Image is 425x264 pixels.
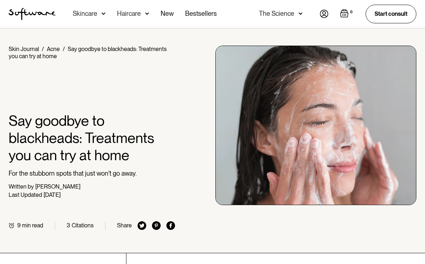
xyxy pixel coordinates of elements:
h1: Say goodbye to blackheads: Treatments you can try at home [9,112,175,164]
div: min read [22,222,43,229]
div: Share [117,222,132,229]
a: home [9,8,55,20]
div: Say goodbye to blackheads: Treatments you can try at home [9,46,167,60]
div: / [63,46,65,52]
div: The Science [259,10,294,17]
img: arrow down [102,10,106,17]
a: Skin Journal [9,46,39,52]
a: Start consult [366,5,416,23]
div: Last Updated [9,191,42,198]
img: twitter icon [138,221,146,230]
a: Open empty cart [340,9,354,19]
img: facebook icon [166,221,175,230]
div: [PERSON_NAME] [35,183,80,190]
div: Citations [72,222,94,229]
div: 3 [67,222,70,229]
div: Skincare [73,10,97,17]
div: Written by [9,183,34,190]
div: [DATE] [44,191,61,198]
img: arrow down [299,10,303,17]
div: Haircare [117,10,141,17]
p: For the stubborn spots that just won't go away. [9,170,175,177]
img: arrow down [145,10,149,17]
img: pinterest icon [152,221,161,230]
a: Acne [47,46,60,52]
div: / [42,46,44,52]
div: 9 [17,222,21,229]
img: Software Logo [9,8,55,20]
div: 0 [349,9,354,15]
